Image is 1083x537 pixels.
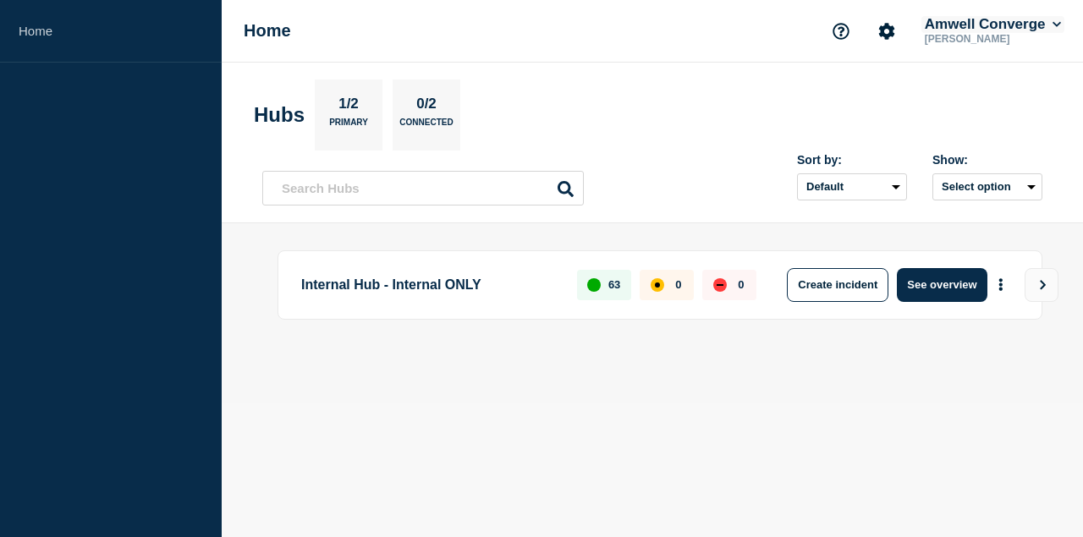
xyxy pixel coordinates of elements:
p: Primary [329,118,368,135]
p: 0 [675,278,681,291]
p: Internal Hub - Internal ONLY [301,268,558,302]
div: Show: [932,153,1042,167]
div: affected [651,278,664,292]
button: Amwell Converge [921,16,1064,33]
p: Connected [399,118,453,135]
h1: Home [244,21,291,41]
button: Account settings [869,14,904,49]
p: [PERSON_NAME] [921,33,1064,45]
h2: Hubs [254,103,305,127]
select: Sort by [797,173,907,200]
button: Select option [932,173,1042,200]
p: 0 [738,278,744,291]
button: Support [823,14,859,49]
p: 1/2 [333,96,366,118]
button: Create incident [787,268,888,302]
input: Search Hubs [262,171,584,205]
button: See overview [897,268,987,302]
button: View [1025,268,1058,302]
div: down [713,278,727,292]
p: 63 [608,278,620,291]
div: Sort by: [797,153,907,167]
div: up [587,278,601,292]
button: More actions [990,269,1012,300]
p: 0/2 [410,96,443,118]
